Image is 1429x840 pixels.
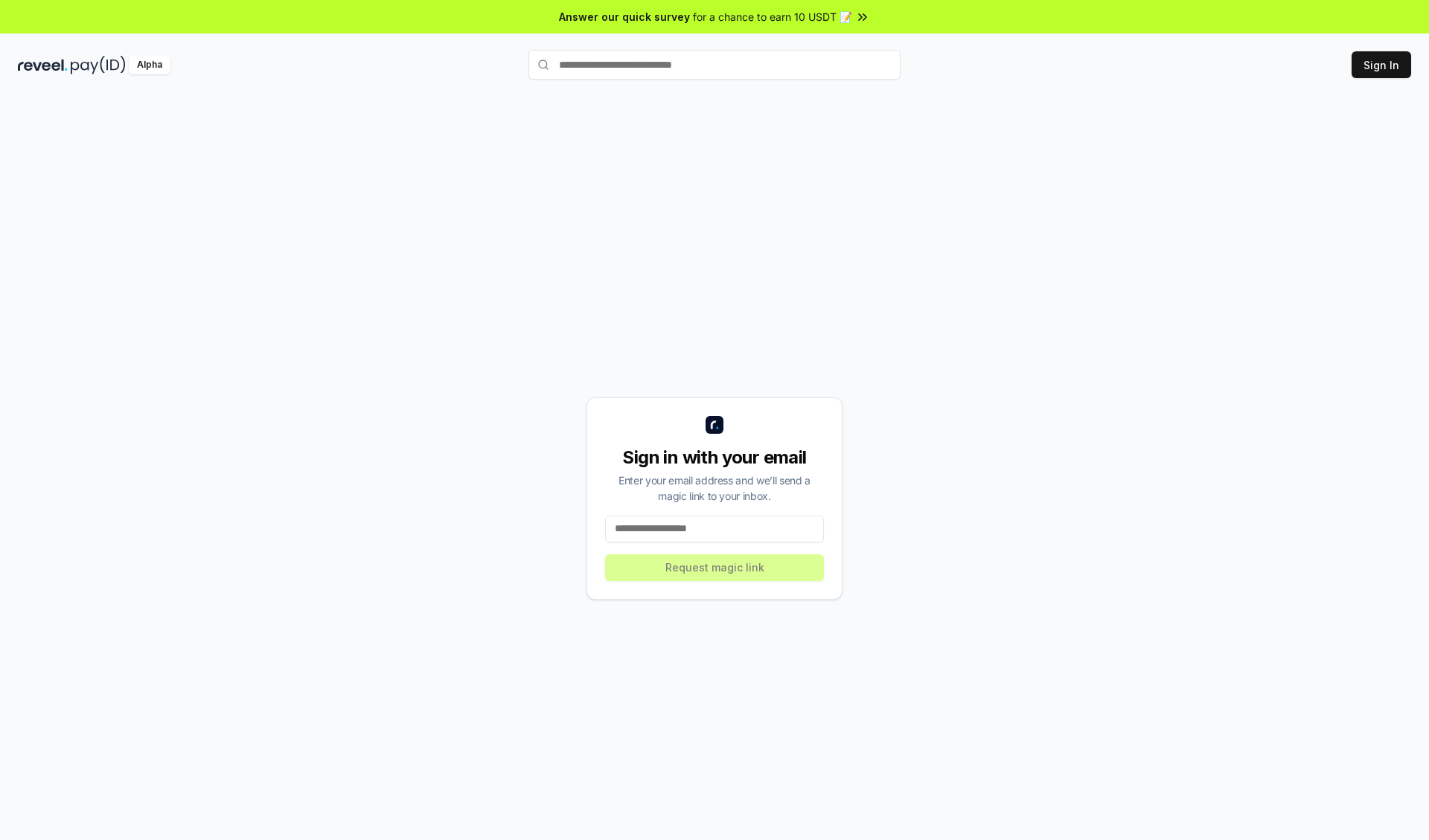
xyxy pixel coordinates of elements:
div: Enter your email address and we’ll send a magic link to your inbox. [605,472,824,504]
div: Sign in with your email [605,446,824,469]
span: for a chance to earn 10 USDT 📝 [693,9,852,25]
div: Alpha [129,56,170,74]
img: logo_small [706,416,723,434]
img: pay_id [71,56,126,74]
img: reveel_dark [18,56,68,74]
button: Sign In [1352,51,1411,78]
span: Answer our quick survey [559,9,690,25]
